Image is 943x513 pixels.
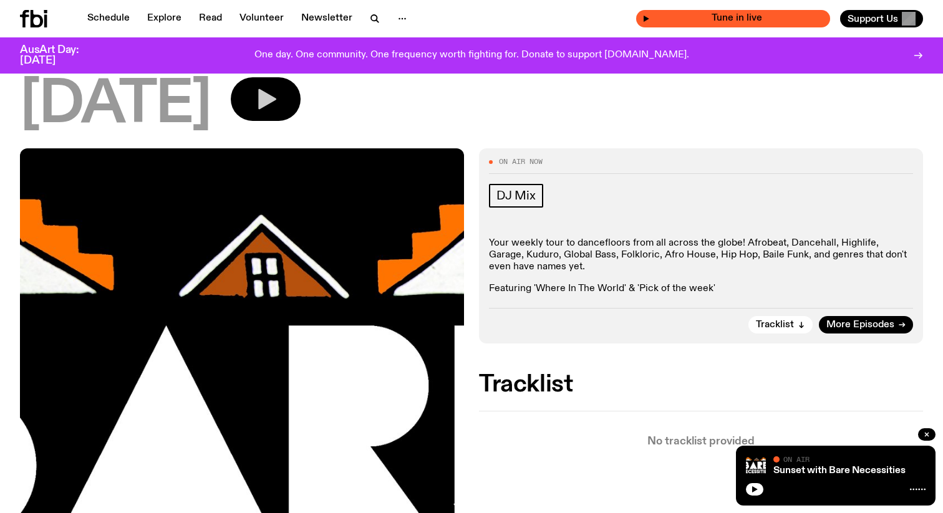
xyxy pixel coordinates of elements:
[636,10,830,27] button: On AirSunset with Bare NecessitiesTune in live
[650,14,824,23] span: Tune in live
[819,316,913,333] a: More Episodes
[294,10,360,27] a: Newsletter
[232,10,291,27] a: Volunteer
[254,50,689,61] p: One day. One community. One frequency worth fighting for. Donate to support [DOMAIN_NAME].
[499,158,543,165] span: On Air Now
[479,373,923,396] h2: Tracklist
[489,184,543,208] a: DJ Mix
[826,320,894,330] span: More Episodes
[840,10,923,27] button: Support Us
[496,189,536,203] span: DJ Mix
[489,283,913,295] p: Featuring 'Where In The World' & 'Pick of the week'
[848,13,898,24] span: Support Us
[20,45,100,66] h3: AusArt Day: [DATE]
[80,10,137,27] a: Schedule
[20,77,211,133] span: [DATE]
[756,320,794,330] span: Tracklist
[191,10,230,27] a: Read
[773,466,906,476] a: Sunset with Bare Necessities
[479,436,923,447] p: No tracklist provided
[783,455,810,463] span: On Air
[748,316,813,333] button: Tracklist
[746,456,766,476] img: Bare Necessities
[489,237,913,274] p: Your weekly tour to dancefloors from all across the globe! Afrobeat, Dancehall, Highlife, Garage,...
[140,10,189,27] a: Explore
